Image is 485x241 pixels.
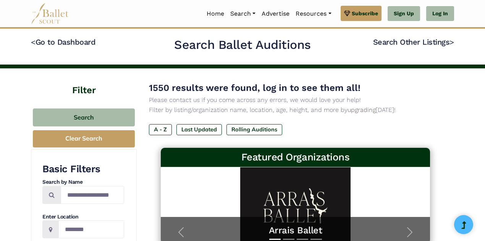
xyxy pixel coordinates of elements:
a: Search [227,6,259,22]
code: > [449,37,454,47]
h3: Basic Filters [42,163,124,176]
button: Search [33,108,135,126]
label: Rolling Auditions [226,124,282,135]
img: gem.svg [344,9,350,18]
h4: Filter [31,68,137,97]
label: A - Z [149,124,172,135]
input: Location [58,220,124,238]
h4: Search by Name [42,178,124,186]
code: < [31,37,36,47]
span: 1550 results were found, log in to see them all! [149,82,361,93]
h3: Featured Organizations [167,151,424,164]
h4: Enter Location [42,213,124,221]
button: Clear Search [33,130,135,147]
a: Arrais Ballet [168,225,423,236]
a: <Go to Dashboard [31,37,95,47]
a: Log In [426,6,454,21]
a: upgrading [348,106,376,113]
span: Subscribe [352,9,378,18]
a: Search Other Listings> [373,37,454,47]
p: Please contact us if you come across any errors, we would love your help! [149,95,442,105]
input: Search by names... [61,186,124,204]
a: Home [204,6,227,22]
h2: Search Ballet Auditions [174,37,311,53]
p: Filter by listing/organization name, location, age, height, and more by [DATE]! [149,105,442,115]
a: Advertise [259,6,293,22]
a: Resources [293,6,334,22]
a: Sign Up [388,6,420,21]
a: Subscribe [341,6,382,21]
label: Last Updated [176,124,222,135]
